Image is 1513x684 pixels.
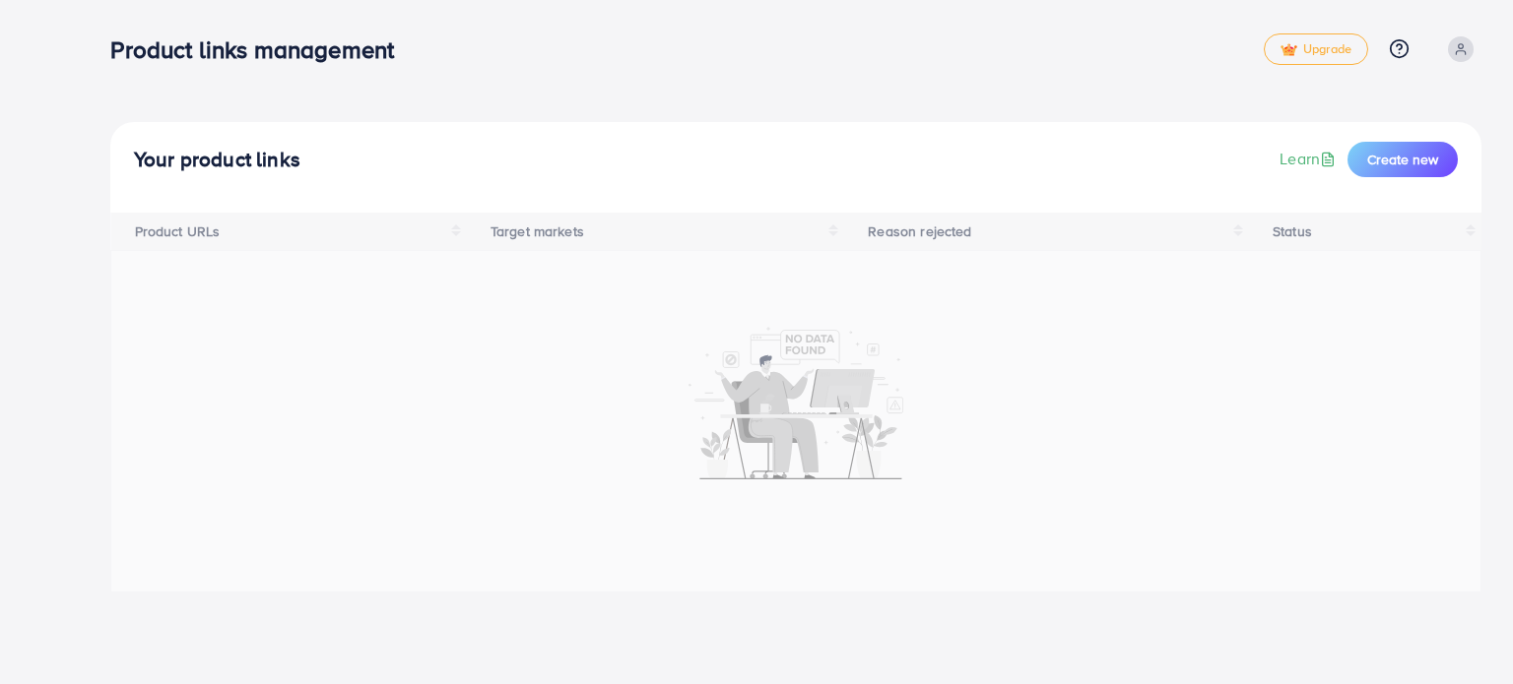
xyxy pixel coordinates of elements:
[1281,43,1297,57] img: tick
[1367,150,1438,169] span: Create new
[1348,142,1458,177] button: Create new
[1264,33,1368,65] a: tickUpgrade
[1280,148,1340,170] a: Learn
[110,35,410,64] h3: Product links management
[134,148,300,172] h4: Your product links
[1281,42,1351,57] span: Upgrade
